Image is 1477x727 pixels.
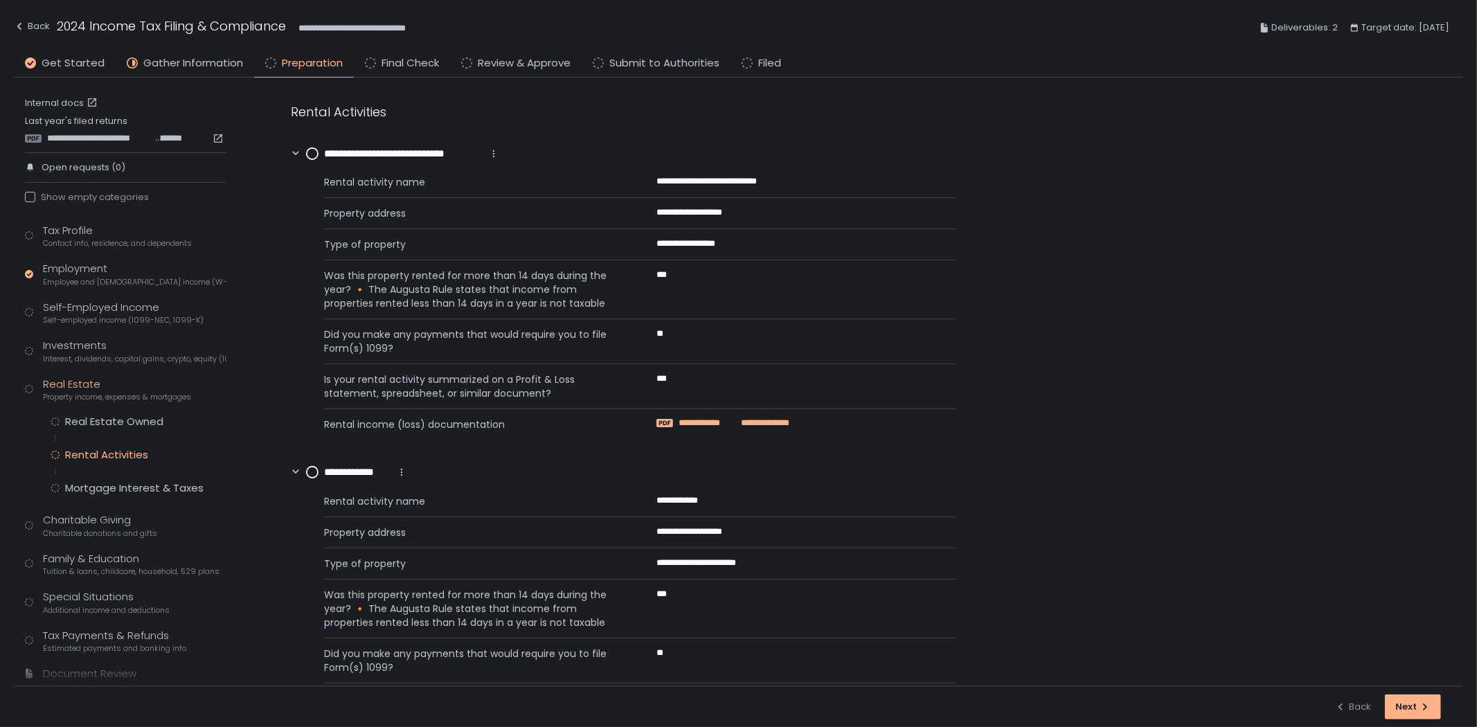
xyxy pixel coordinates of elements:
[1385,694,1441,719] button: Next
[324,526,623,539] span: Property address
[324,647,623,674] span: Did you make any payments that would require you to file Form(s) 1099?
[65,415,163,429] div: Real Estate Owned
[382,55,439,71] span: Final Check
[43,300,204,326] div: Self-Employed Income
[14,17,50,39] button: Back
[43,223,192,249] div: Tax Profile
[43,338,226,364] div: Investments
[43,605,170,616] span: Additional income and deductions
[43,377,191,403] div: Real Estate
[1335,694,1371,719] button: Back
[324,418,623,431] span: Rental income (loss) documentation
[758,55,781,71] span: Filed
[324,588,623,629] span: Was this property rented for more than 14 days during the year? 🔸 The Augusta Rule states that in...
[65,481,204,495] div: Mortgage Interest & Taxes
[57,17,286,35] h1: 2024 Income Tax Filing & Compliance
[43,528,157,539] span: Charitable donations and gifts
[43,589,170,616] div: Special Situations
[1271,19,1338,36] span: Deliverables: 2
[43,392,191,402] span: Property income, expenses & mortgages
[43,512,157,539] div: Charitable Giving
[324,269,623,310] span: Was this property rented for more than 14 days during the year? 🔸 The Augusta Rule states that in...
[609,55,719,71] span: Submit to Authorities
[478,55,571,71] span: Review & Approve
[43,261,226,287] div: Employment
[43,238,192,249] span: Contact info, residence, and dependents
[1335,701,1371,713] div: Back
[42,55,105,71] span: Get Started
[42,161,125,174] span: Open requests (0)
[25,115,226,144] div: Last year's filed returns
[324,237,623,251] span: Type of property
[324,557,623,571] span: Type of property
[143,55,243,71] span: Gather Information
[324,175,623,189] span: Rental activity name
[43,666,136,682] div: Document Review
[43,628,186,654] div: Tax Payments & Refunds
[324,206,623,220] span: Property address
[324,494,623,508] span: Rental activity name
[43,354,226,364] span: Interest, dividends, capital gains, crypto, equity (1099s, K-1s)
[43,566,220,577] span: Tuition & loans, childcare, household, 529 plans
[43,277,226,287] span: Employee and [DEMOGRAPHIC_DATA] income (W-2s)
[282,55,343,71] span: Preparation
[25,97,100,109] a: Internal docs
[324,327,623,355] span: Did you make any payments that would require you to file Form(s) 1099?
[1361,19,1449,36] span: Target date: [DATE]
[324,373,623,400] span: Is your rental activity summarized on a Profit & Loss statement, spreadsheet, or similar document?
[43,643,186,654] span: Estimated payments and banking info
[65,448,148,462] div: Rental Activities
[14,18,50,35] div: Back
[291,102,956,121] div: Rental Activities
[1395,701,1431,713] div: Next
[43,551,220,577] div: Family & Education
[43,315,204,325] span: Self-employed income (1099-NEC, 1099-K)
